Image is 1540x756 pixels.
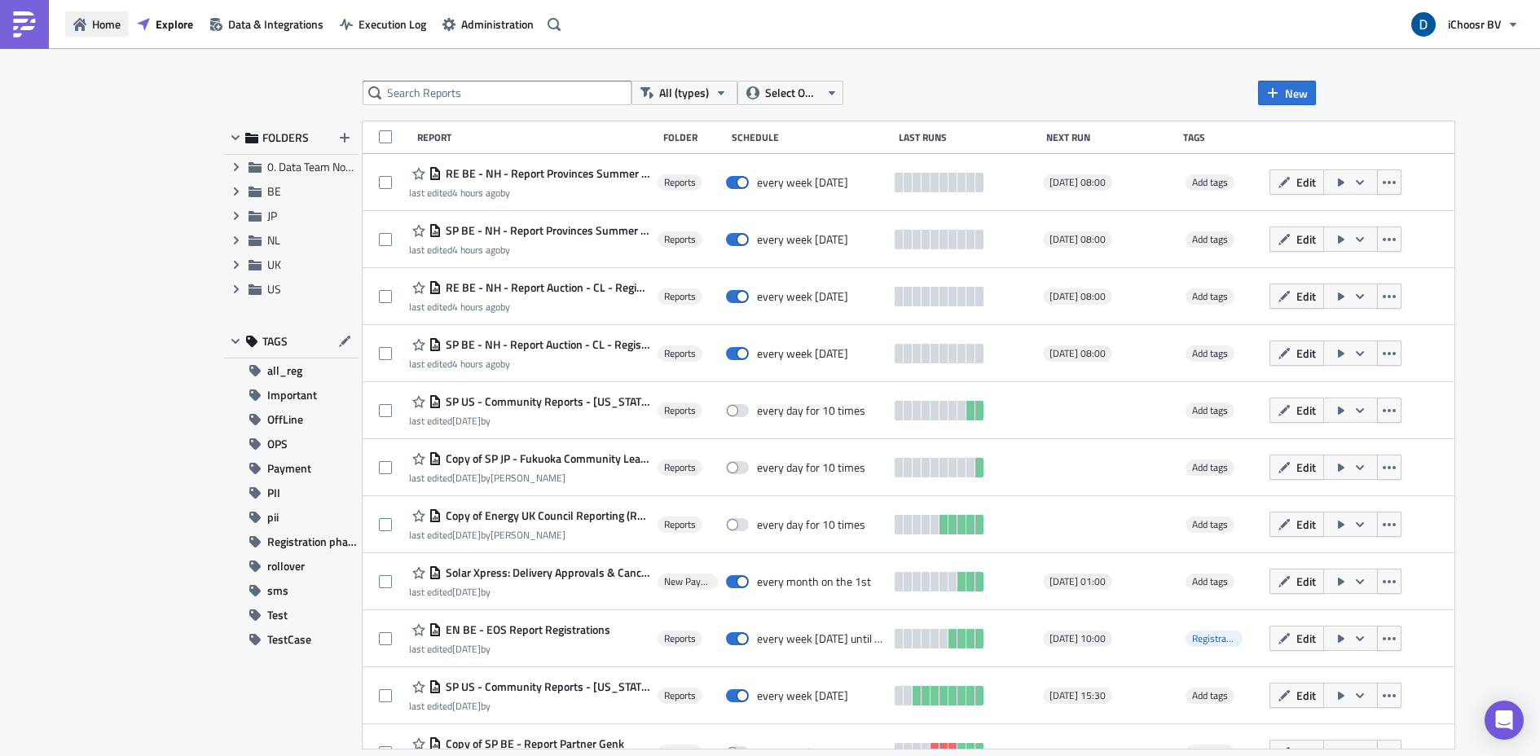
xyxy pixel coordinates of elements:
span: Reports [664,632,696,645]
button: Edit [1269,512,1324,537]
time: 2025-09-03T09:42:45Z [452,242,500,257]
span: rollover [267,554,305,578]
button: Registration phase [224,530,359,554]
span: Test [267,603,288,627]
span: iChoosr BV [1448,15,1501,33]
div: Next Run [1046,131,1176,143]
button: OffLine [224,407,359,432]
span: Add tags [1186,574,1234,590]
span: Reports [664,290,696,303]
span: TAGS [262,334,288,349]
span: Administration [461,15,534,33]
span: Reports [664,176,696,189]
span: [DATE] 08:00 [1049,290,1106,303]
div: Open Intercom Messenger [1485,701,1524,740]
span: UK [267,256,281,273]
button: Edit [1269,626,1324,651]
span: [DATE] 08:00 [1049,233,1106,246]
span: [DATE] 15:30 [1049,689,1106,702]
button: iChoosr BV [1401,7,1528,42]
span: Execution Log [359,15,426,33]
div: last edited by [409,187,649,199]
span: EN BE - EOS Report Registrations [442,622,610,637]
span: Add tags [1192,459,1228,475]
time: 2025-08-14T07:05:42Z [452,641,481,657]
span: US [267,280,281,297]
span: Copy of Energy UK Council Reporting (Registration) [442,508,649,523]
span: Add tags [1186,516,1234,533]
span: all_reg [267,358,302,383]
div: last edited by [409,643,610,655]
span: pii [267,505,279,530]
span: TestCase [267,627,311,652]
button: all_reg [224,358,359,383]
button: Home [65,11,129,37]
span: Add tags [1192,345,1228,361]
div: every month on the 1st [757,574,871,589]
span: Add tags [1186,459,1234,476]
span: Solar Xpress: Delivery Approvals & Cancellations [442,565,649,580]
span: Registration phase [1192,631,1269,646]
img: PushMetrics [11,11,37,37]
time: 2025-09-03T09:38:36Z [452,299,500,314]
div: Tags [1183,131,1263,143]
span: Reports [664,689,696,702]
button: New [1258,81,1316,105]
span: 0. Data Team Notebooks & Reports [267,158,435,175]
button: Administration [434,11,542,37]
span: Edit [1296,573,1316,590]
div: every week on Monday [757,346,848,361]
button: Edit [1269,398,1324,423]
span: Copy of SP BE - Report Partner Genk [442,736,624,751]
span: Edit [1296,516,1316,533]
span: Edit [1296,459,1316,476]
div: Schedule [732,131,891,143]
button: Edit [1269,683,1324,708]
button: Edit [1269,169,1324,195]
div: last edited by [409,586,649,598]
span: Copy of SP JP - Fukuoka Community Leader Reports [442,451,649,466]
button: Data & Integrations [201,11,332,37]
span: Reports [664,347,696,360]
span: Home [92,15,121,33]
button: Edit [1269,341,1324,366]
div: every week on Tuesday [757,688,848,703]
span: Important [267,383,317,407]
div: last edited by [PERSON_NAME] [409,529,649,541]
div: last edited by [409,244,649,256]
span: Edit [1296,345,1316,362]
button: OPS [224,432,359,456]
span: Add tags [1192,516,1228,532]
div: every week on Monday [757,175,848,190]
div: last edited by [409,700,649,712]
span: Explore [156,15,193,33]
span: Payment [267,456,311,481]
span: Edit [1296,231,1316,248]
span: Add tags [1192,231,1228,247]
div: every week on Monday [757,289,848,304]
div: every week on Monday [757,232,848,247]
a: Explore [129,11,201,37]
span: NL [267,231,280,248]
div: every week on Monday until October 22, 2025 [757,631,887,646]
time: 2025-08-28T08:27:33Z [452,470,481,486]
span: Registration phase [267,530,359,554]
span: Edit [1296,630,1316,647]
span: [DATE] 01:00 [1049,575,1106,588]
button: Execution Log [332,11,434,37]
button: Edit [1269,569,1324,594]
span: SP BE - NH - Report Auction - CL - Registraties en Acceptatie fase Fall 2025 [442,337,649,352]
input: Search Reports [363,81,631,105]
div: Last Runs [899,131,1038,143]
time: 2025-07-29T11:50:22Z [452,584,481,600]
button: Edit [1269,226,1324,252]
button: Payment [224,456,359,481]
div: Folder [663,131,723,143]
time: 2025-09-01T15:18:22Z [452,413,481,429]
span: Reports [664,518,696,531]
span: [DATE] 10:00 [1049,632,1106,645]
button: TestCase [224,627,359,652]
